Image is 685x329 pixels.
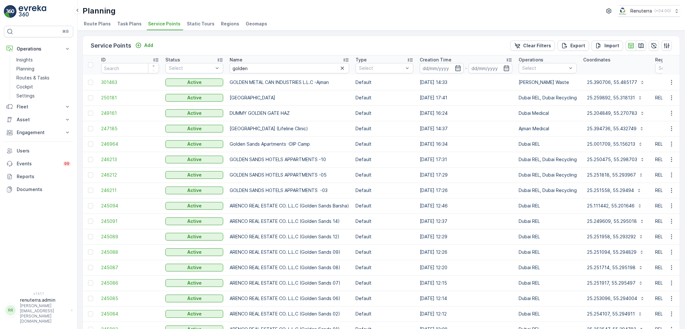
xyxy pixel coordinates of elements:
p: Operations [17,46,60,52]
button: 25.253096, 55.294004 [583,293,649,304]
button: 25.251558, 55.29494 [583,185,645,196]
button: Active [165,248,223,256]
p: Default [356,110,413,116]
p: Active [187,172,202,178]
button: Active [165,202,223,210]
p: Active [187,141,202,147]
button: 25.111442, 55.201646 [583,201,646,211]
p: Active [187,110,202,116]
span: Route Plans [84,21,111,27]
p: 25.390706, 55.485177 [587,79,637,86]
p: GOLDEN METAL CAN INDUSTRIES L.L.C -Ajman [230,79,349,86]
td: [DATE] 14:37 [417,121,515,136]
p: GOLDEN SANDS HOTELS APPARTMENTS -10 [230,156,349,163]
a: 246212 [101,172,159,178]
button: Renuterra(+04:00) [618,5,680,17]
td: [DATE] 17:41 [417,90,515,105]
p: Active [187,203,202,209]
p: Dubai REL [519,311,577,317]
p: Events [17,160,59,167]
p: Default [356,95,413,101]
p: Dubai REL [519,280,577,286]
td: [DATE] 12:20 [417,260,515,275]
button: 25.251094, 55.294829 [583,247,648,257]
p: Dubai REL, Dubai Recycling [519,156,577,163]
button: Active [165,279,223,287]
p: Default [356,264,413,271]
div: Toggle Row Selected [88,311,93,316]
p: - [465,64,467,72]
p: [GEOGRAPHIC_DATA] [230,95,349,101]
p: Reports [17,173,71,180]
p: Active [187,264,202,271]
input: Search [230,63,349,73]
button: 25.204849, 55.270783 [583,108,649,118]
td: [DATE] 17:31 [417,152,515,167]
div: Toggle Row Selected [88,111,93,116]
p: Active [187,311,202,317]
button: 25.251714, 55.295198 [583,262,647,273]
span: Service Points [148,21,180,27]
p: Users [17,148,71,154]
div: Toggle Row Selected [88,234,93,239]
div: Toggle Row Selected [88,157,93,162]
p: Engagement [17,129,60,136]
p: ARENCO REAL ESTATE CO. L.L.C (Golden Sands 12) [230,233,349,240]
a: Insights [14,55,73,64]
button: Fleet [4,100,73,113]
span: Static Tours [187,21,215,27]
p: Golden Sands Apartments -DIP Camp [230,141,349,147]
td: [DATE] 12:29 [417,229,515,244]
a: 245087 [101,264,159,271]
img: Screenshot_2024-07-26_at_13.33.01.png [618,7,628,14]
a: 245085 [101,295,159,302]
p: Default [356,187,413,194]
a: 246211 [101,187,159,194]
p: Dubai REL [519,249,577,255]
p: Default [356,156,413,163]
button: RRrenuterra.admin[PERSON_NAME][EMAIL_ADDRESS][PERSON_NAME][DOMAIN_NAME] [4,297,73,324]
p: ARENCO REAL ESTATE CO. L.L.C (Golden Sands 14) [230,218,349,224]
div: Toggle Row Selected [88,95,93,100]
p: Active [187,125,202,132]
p: Default [356,218,413,224]
button: Active [165,125,223,133]
a: 245086 [101,280,159,286]
button: Active [165,94,223,102]
span: 250181 [101,95,159,101]
p: GOLDEN SANDS HOTELS APPARTMENTS -05 [230,172,349,178]
a: 301463 [101,79,159,86]
button: 25.249609, 55.295018 [583,216,648,226]
button: Asset [4,113,73,126]
a: Users [4,144,73,157]
div: Toggle Row Selected [88,219,93,224]
p: ARENCO REAL ESTATE CO. L.L.C (Golden Sands Barsha) [230,203,349,209]
td: [DATE] 16:34 [417,136,515,152]
p: Dubai REL [519,203,577,209]
p: Active [187,249,202,255]
input: dd/mm/yyyy [469,63,513,73]
a: Routes & Tasks [14,73,73,82]
p: Dubai REL [519,233,577,240]
a: 247185 [101,125,159,132]
p: Dubai REL, Dubai Recycling [519,172,577,178]
p: Export [570,42,585,49]
span: 245084 [101,311,159,317]
a: Settings [14,91,73,100]
p: [PERSON_NAME] Waste [519,79,577,86]
p: 25.251958, 55.293292 [587,233,636,240]
p: Planning [16,66,34,72]
p: 25.259892, 55.318131 [587,95,635,101]
button: Active [165,171,223,179]
button: 25.251917, 55.295497 [583,278,647,288]
button: Active [165,295,223,302]
p: Active [187,218,202,224]
div: Toggle Row Selected [88,203,93,208]
p: 25.204849, 55.270783 [587,110,637,116]
p: Creation Time [420,57,452,63]
div: Toggle Row Selected [88,142,93,147]
p: Settings [16,93,35,99]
